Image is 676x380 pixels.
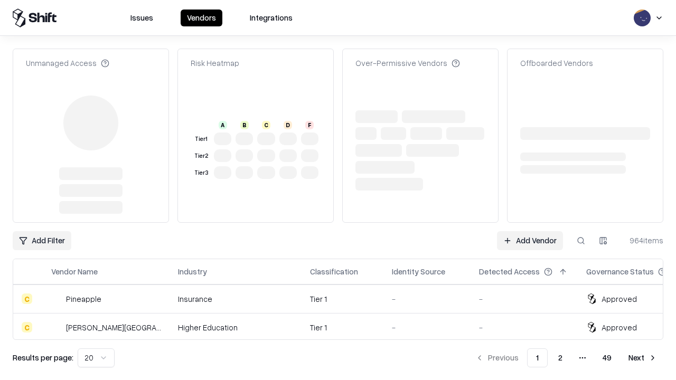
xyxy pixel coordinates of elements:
[124,9,159,26] button: Issues
[497,231,563,250] a: Add Vendor
[355,58,460,69] div: Over-Permissive Vendors
[392,322,462,333] div: -
[178,322,293,333] div: Higher Education
[193,168,210,177] div: Tier 3
[310,293,375,305] div: Tier 1
[13,352,73,363] p: Results per page:
[13,231,71,250] button: Add Filter
[594,348,620,367] button: 49
[622,348,663,367] button: Next
[51,322,62,332] img: Reichman University
[262,121,270,129] div: C
[310,266,358,277] div: Classification
[392,266,445,277] div: Identity Source
[66,322,161,333] div: [PERSON_NAME][GEOGRAPHIC_DATA]
[26,58,109,69] div: Unmanaged Access
[520,58,593,69] div: Offboarded Vendors
[479,322,569,333] div: -
[240,121,249,129] div: B
[22,322,32,332] div: C
[51,266,98,277] div: Vendor Name
[178,293,293,305] div: Insurance
[586,266,654,277] div: Governance Status
[602,322,637,333] div: Approved
[527,348,548,367] button: 1
[22,293,32,304] div: C
[284,121,292,129] div: D
[219,121,227,129] div: A
[181,9,222,26] button: Vendors
[479,293,569,305] div: -
[392,293,462,305] div: -
[621,235,663,246] div: 964 items
[193,151,210,160] div: Tier 2
[550,348,571,367] button: 2
[305,121,314,129] div: F
[310,322,375,333] div: Tier 1
[602,293,637,305] div: Approved
[66,293,101,305] div: Pineapple
[479,266,540,277] div: Detected Access
[191,58,239,69] div: Risk Heatmap
[193,135,210,144] div: Tier 1
[51,293,62,304] img: Pineapple
[469,348,663,367] nav: pagination
[243,9,299,26] button: Integrations
[178,266,207,277] div: Industry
